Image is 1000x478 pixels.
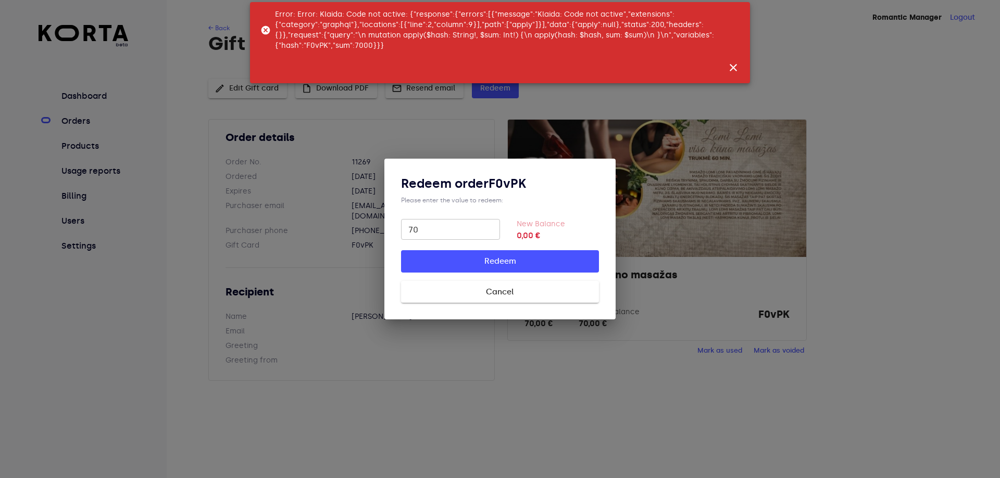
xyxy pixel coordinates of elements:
span: Error: Error: Klaida: Code not active: {"response":{"errors":[{"message":"Klaida: Code not active... [260,9,742,51]
span: Cancel [418,285,582,299]
span: close [727,61,740,74]
span: Redeem [418,254,582,268]
div: Please enter the value to redeem: [401,196,599,204]
button: Cancel [401,281,599,303]
button: close [721,55,746,80]
button: Redeem [401,250,599,272]
h3: Redeem order F0vPK [401,175,599,192]
strong: 0,00 € [517,229,599,242]
label: New Balance [517,219,565,228]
